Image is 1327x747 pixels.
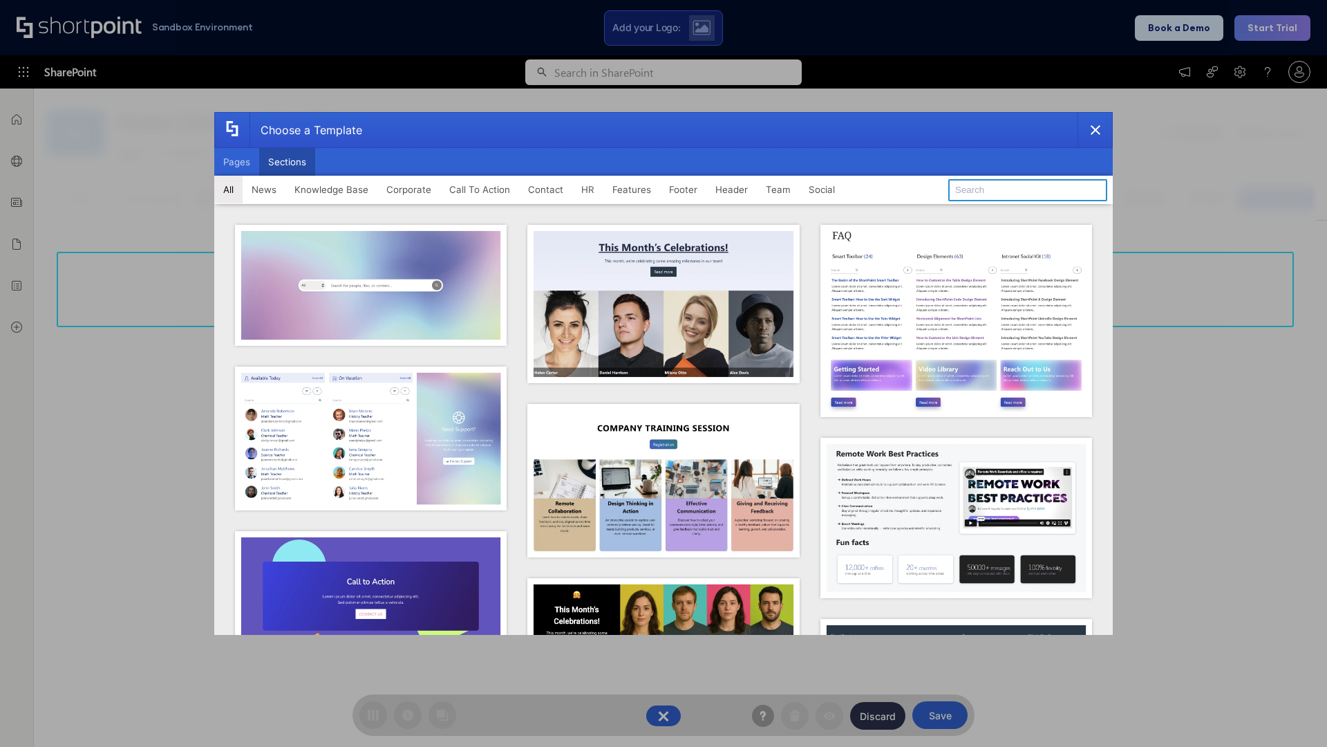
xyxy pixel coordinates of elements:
[572,176,603,203] button: HR
[214,176,243,203] button: All
[285,176,377,203] button: Knowledge Base
[519,176,572,203] button: Contact
[214,148,259,176] button: Pages
[757,176,800,203] button: Team
[800,176,844,203] button: Social
[243,176,285,203] button: News
[440,176,519,203] button: Call To Action
[660,176,706,203] button: Footer
[603,176,660,203] button: Features
[1258,681,1327,747] iframe: Chat Widget
[377,176,440,203] button: Corporate
[214,112,1113,635] div: template selector
[706,176,757,203] button: Header
[259,148,315,176] button: Sections
[948,179,1107,201] input: Search
[250,113,362,147] div: Choose a Template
